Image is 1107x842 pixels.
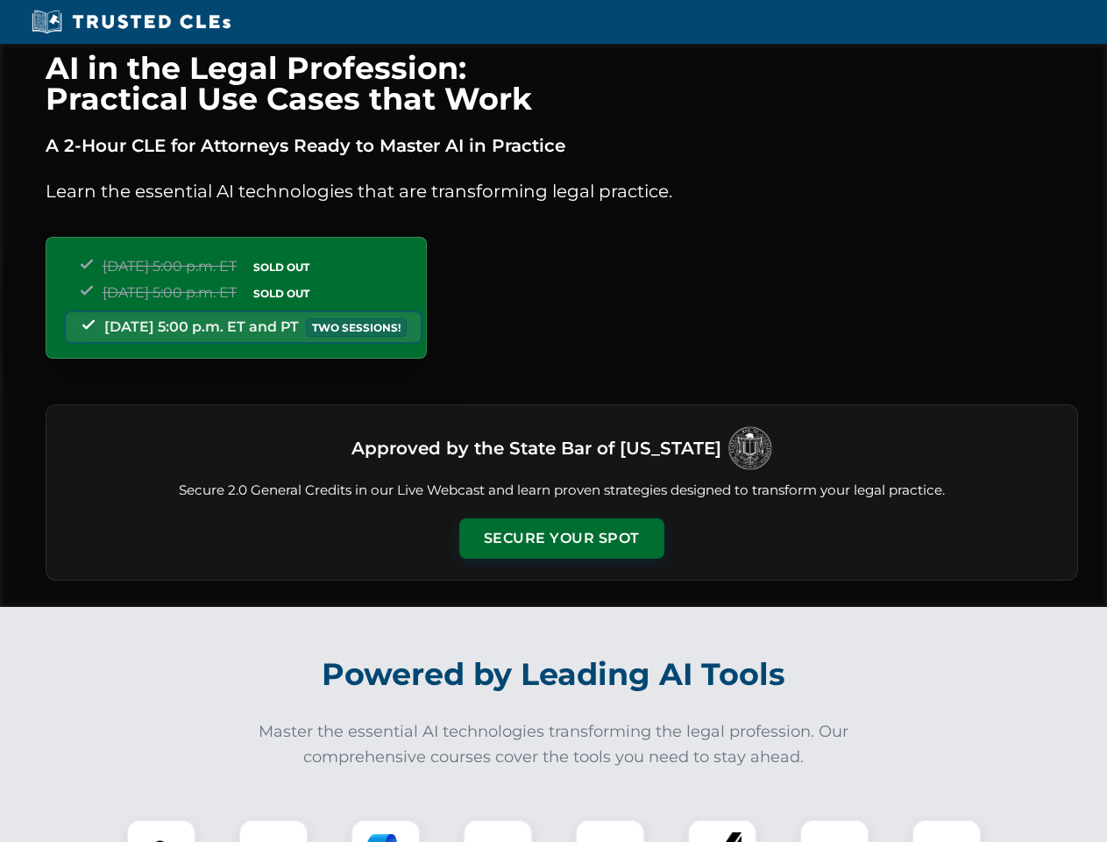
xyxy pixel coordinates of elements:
button: Secure Your Spot [459,518,664,559]
img: Logo [728,426,772,470]
h3: Approved by the State Bar of [US_STATE] [351,432,721,464]
p: Secure 2.0 General Credits in our Live Webcast and learn proven strategies designed to transform ... [67,481,1056,501]
span: SOLD OUT [247,284,316,303]
span: [DATE] 5:00 p.m. ET [103,284,237,301]
h1: AI in the Legal Profession: Practical Use Cases that Work [46,53,1078,114]
p: Master the essential AI technologies transforming the legal profession. Our comprehensive courses... [247,719,861,770]
p: Learn the essential AI technologies that are transforming legal practice. [46,177,1078,205]
h2: Powered by Leading AI Tools [68,644,1040,705]
span: [DATE] 5:00 p.m. ET [103,258,237,275]
p: A 2-Hour CLE for Attorneys Ready to Master AI in Practice [46,132,1078,160]
span: SOLD OUT [247,258,316,276]
img: Trusted CLEs [26,9,236,35]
